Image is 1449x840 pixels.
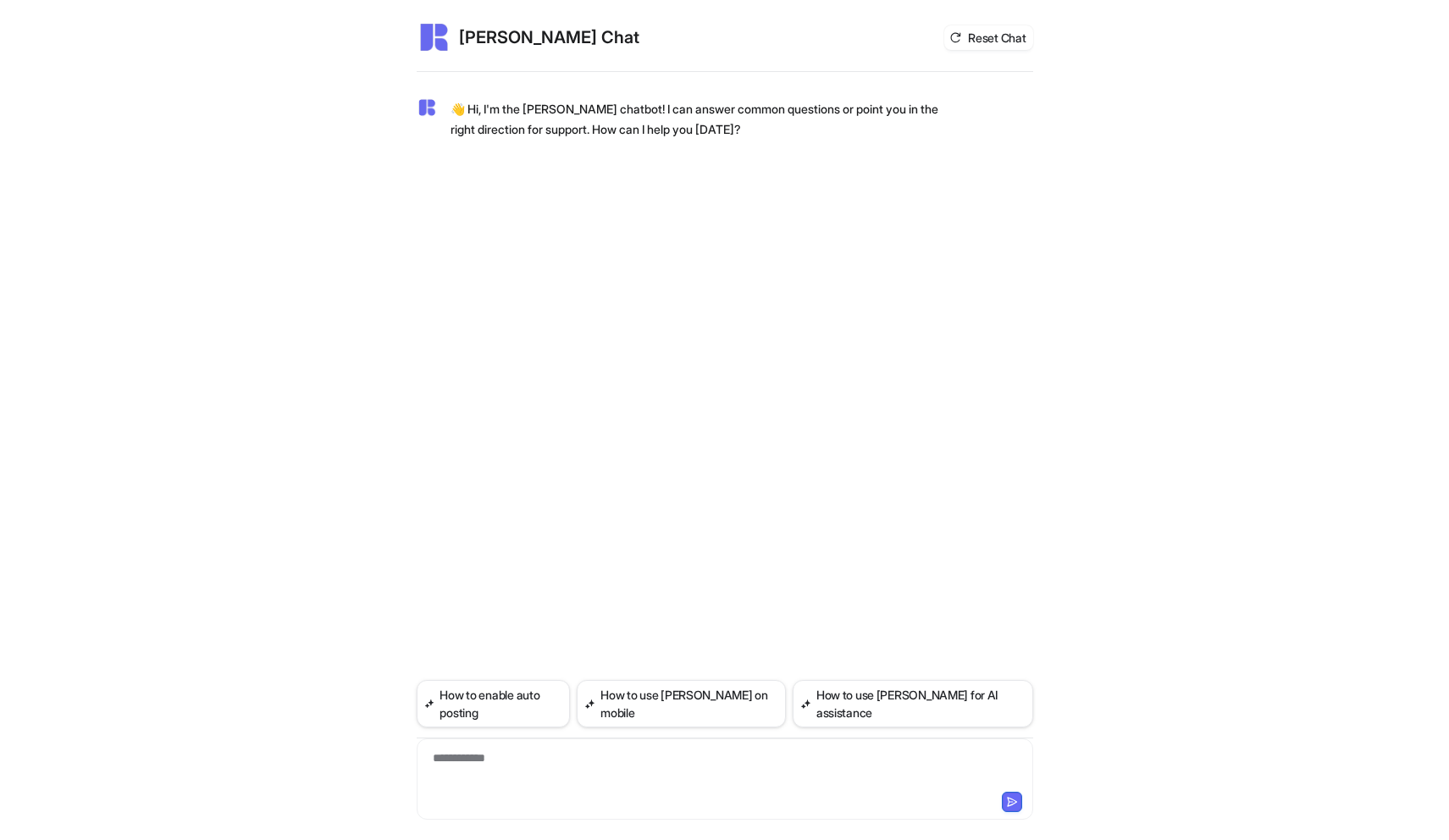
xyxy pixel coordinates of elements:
[417,20,451,54] img: Widget
[417,680,571,727] button: How to enable auto posting
[451,99,946,140] p: 👋 Hi, I'm the [PERSON_NAME] chatbot! I can answer common questions or point you in the right dire...
[459,25,639,49] h2: [PERSON_NAME] Chat
[944,25,1032,50] button: Reset Chat
[417,97,437,118] img: Widget
[793,680,1033,727] button: How to use [PERSON_NAME] for AI assistance
[577,680,786,727] button: How to use [PERSON_NAME] on mobile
